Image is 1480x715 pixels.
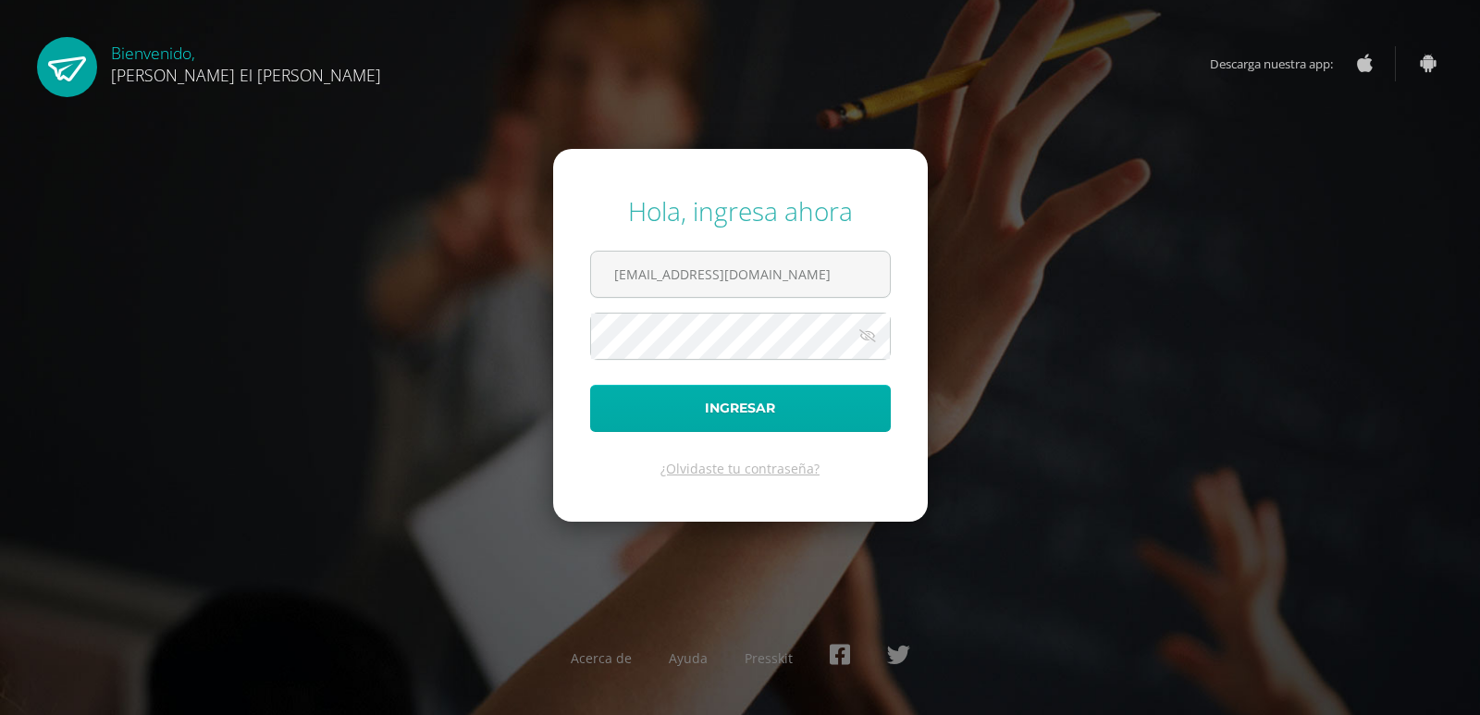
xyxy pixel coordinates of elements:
span: [PERSON_NAME] El [PERSON_NAME] [111,64,381,86]
div: Hola, ingresa ahora [590,193,891,228]
div: Bienvenido, [111,37,381,86]
a: Presskit [745,649,793,667]
input: Correo electrónico o usuario [591,252,890,297]
a: Ayuda [669,649,708,667]
a: Acerca de [571,649,632,667]
a: ¿Olvidaste tu contraseña? [660,460,820,477]
button: Ingresar [590,385,891,432]
span: Descarga nuestra app: [1210,46,1351,81]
